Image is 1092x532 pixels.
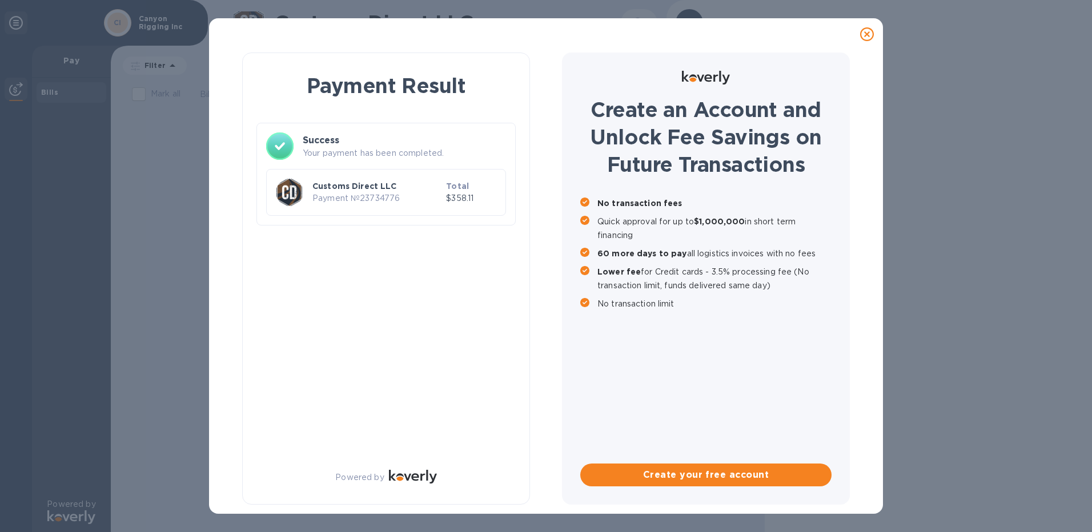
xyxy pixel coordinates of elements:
[261,71,511,100] h1: Payment Result
[389,470,437,483] img: Logo
[694,217,745,226] b: $1,000,000
[589,468,822,482] span: Create your free account
[597,215,832,242] p: Quick approval for up to in short term financing
[312,192,441,204] p: Payment № 23734776
[597,267,641,276] b: Lower fee
[597,249,687,258] b: 60 more days to pay
[312,180,441,192] p: Customs Direct LLC
[335,471,384,483] p: Powered by
[597,247,832,260] p: all logistics invoices with no fees
[597,199,682,208] b: No transaction fees
[580,96,832,178] h1: Create an Account and Unlock Fee Savings on Future Transactions
[303,147,506,159] p: Your payment has been completed.
[303,134,506,147] h3: Success
[446,192,496,204] p: $358.11
[580,464,832,486] button: Create your free account
[597,265,832,292] p: for Credit cards - 3.5% processing fee (No transaction limit, funds delivered same day)
[446,182,469,191] b: Total
[597,297,832,311] p: No transaction limit
[682,71,730,84] img: Logo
